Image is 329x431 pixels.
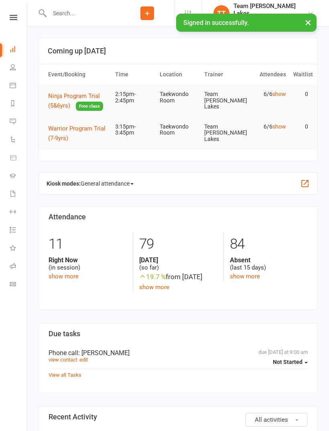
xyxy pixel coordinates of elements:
a: edit [79,357,88,363]
div: 84 [230,232,308,256]
th: Waitlist [290,64,312,85]
span: Warrior Program Trial (7-9yrs) [48,125,106,142]
a: Dashboard [10,41,28,59]
td: 3:15pm-3:45pm [112,117,156,143]
div: TT [213,5,229,21]
td: 0 [290,85,312,104]
span: Free class [76,102,103,111]
button: Warrior Program Trial (7-9yrs) [48,124,108,143]
td: 6/6 [245,85,290,104]
th: Time [112,64,156,85]
h3: Due tasks [49,330,308,338]
a: show [272,91,286,97]
a: Calendar [10,77,28,95]
strong: Right Now [49,256,127,264]
th: Attendees [245,64,290,85]
div: Phone call [49,349,308,357]
span: General attendance [81,177,134,190]
span: 19.7 % [139,273,166,281]
td: 6/6 [245,117,290,136]
td: Taekwondo Room [156,85,201,110]
strong: Kiosk modes: [47,180,81,187]
span: All activities [255,416,288,423]
h3: Recent Activity [49,413,308,421]
a: View all Tasks [49,372,81,378]
th: Location [156,64,201,85]
td: Team [PERSON_NAME] Lakes [201,85,245,116]
div: 79 [139,232,217,256]
button: All activities [246,413,308,427]
a: Class kiosk mode [10,276,28,294]
button: Ninja Program Trial (5&6yrs)Free class [48,91,108,111]
span: Ninja Program Trial (5&6yrs) [48,92,100,109]
td: Team [PERSON_NAME] Lakes [201,117,245,149]
div: (in session) [49,256,127,272]
a: What's New [10,240,28,258]
td: 2:15pm-2:45pm [112,85,156,110]
a: People [10,59,28,77]
a: Reports [10,95,28,113]
h3: Coming up [DATE] [48,47,309,55]
strong: [DATE] [139,256,217,264]
th: Trainer [201,64,245,85]
a: Roll call kiosk mode [10,258,28,276]
button: × [301,14,315,31]
span: : [PERSON_NAME] [78,349,130,357]
h3: Attendance [49,213,308,221]
a: show more [139,284,169,291]
th: Event/Booking [45,64,112,85]
button: Not Started [273,355,308,370]
input: Search... [47,8,120,19]
span: Signed in successfully. [183,19,249,27]
a: show more [230,273,260,280]
a: Product Sales [10,149,28,167]
strong: Absent [230,256,308,264]
div: (last 15 days) [230,256,308,272]
div: (so far) [139,256,217,272]
div: from [DATE] [139,272,217,282]
td: Taekwondo Room [156,117,201,143]
td: 0 [290,117,312,136]
a: show more [49,273,79,280]
span: Not Started [273,359,303,365]
div: 11 [49,232,127,256]
div: Team [PERSON_NAME] Lakes [234,2,307,17]
a: view contact [49,357,77,363]
a: show [272,123,286,130]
